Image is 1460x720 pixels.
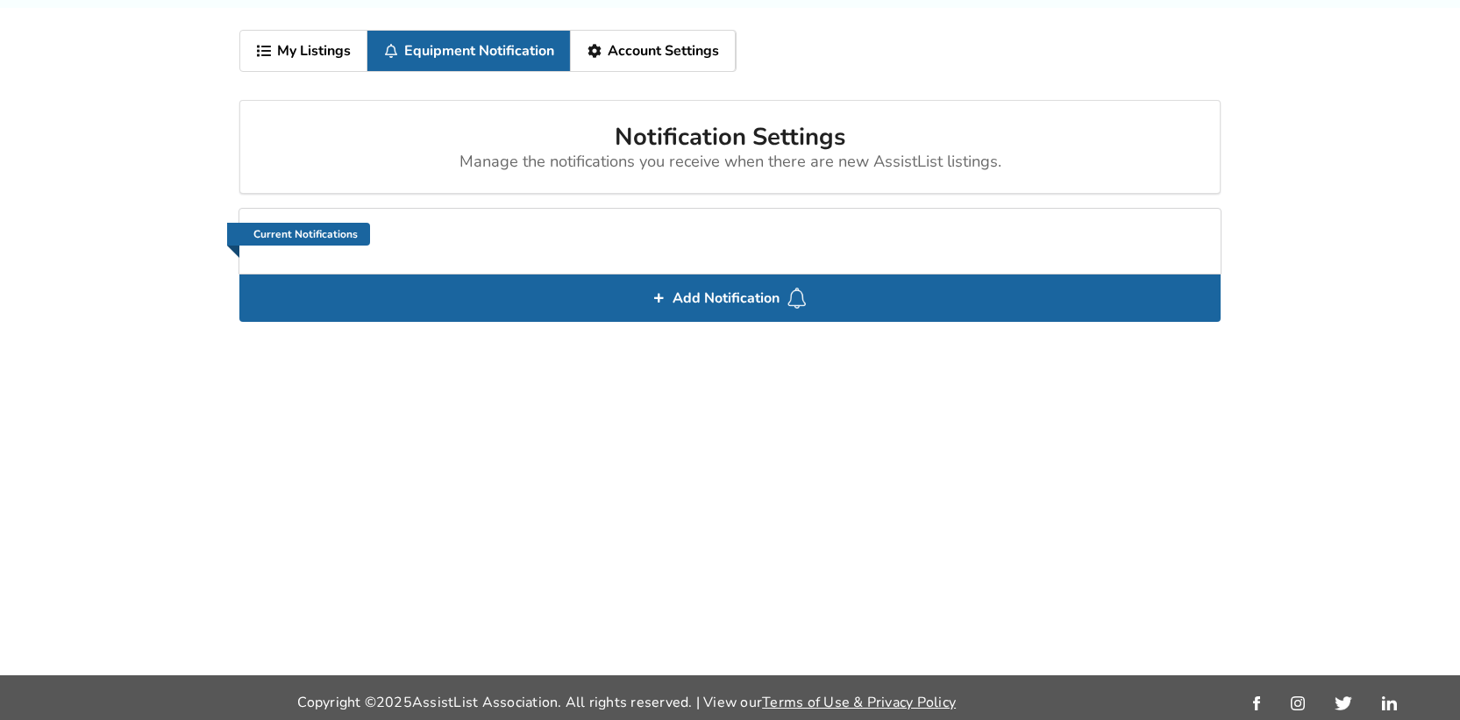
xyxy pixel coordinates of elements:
h2: Notification Settings [254,122,1206,172]
a: Account Settings [571,31,736,71]
a: Current Notifications [227,223,371,246]
div: Add Notification [239,274,1221,322]
a: Equipment Notification [367,31,571,71]
img: twitter_link [1335,696,1351,710]
div: Manage the notifications you receive when there are new AssistList listings. [254,153,1206,172]
a: Terms of Use & Privacy Policy [762,693,956,712]
img: facebook_link [1253,696,1260,710]
span: Add Notification [666,284,787,312]
a: My Listings [240,31,367,71]
img: instagram_link [1291,696,1305,710]
img: linkedin_link [1382,696,1397,710]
